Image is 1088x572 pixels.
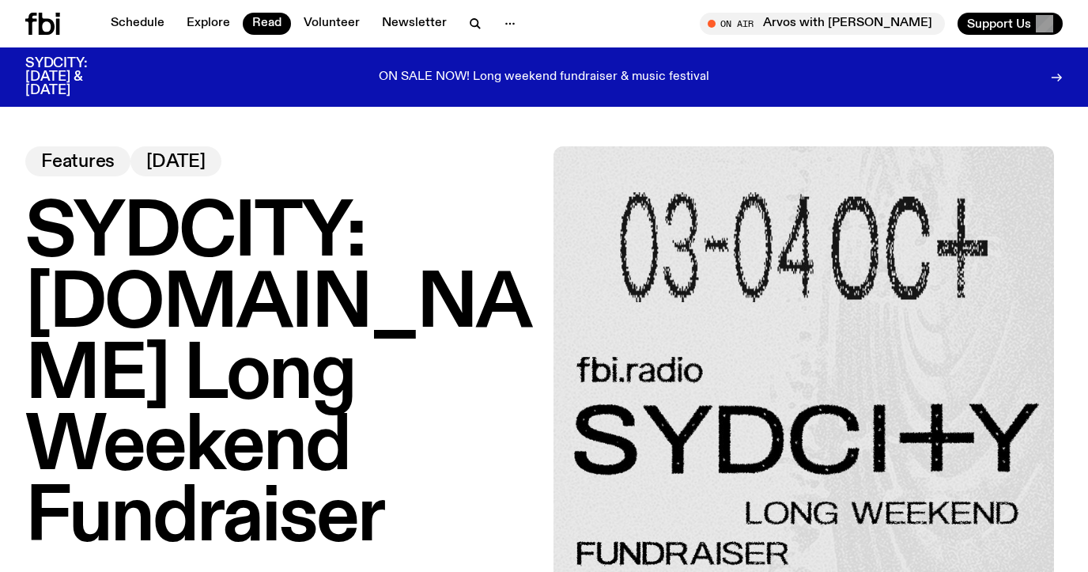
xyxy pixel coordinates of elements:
[177,13,240,35] a: Explore
[146,153,206,171] span: [DATE]
[967,17,1031,31] span: Support Us
[700,13,945,35] button: On AirArvos with [PERSON_NAME]
[25,199,535,555] h1: SYDCITY: [DOMAIN_NAME] Long Weekend Fundraiser
[41,153,115,171] span: Features
[294,13,369,35] a: Volunteer
[101,13,174,35] a: Schedule
[25,57,127,97] h3: SYDCITY: [DATE] & [DATE]
[372,13,456,35] a: Newsletter
[243,13,291,35] a: Read
[958,13,1063,35] button: Support Us
[379,70,709,85] p: ON SALE NOW! Long weekend fundraiser & music festival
